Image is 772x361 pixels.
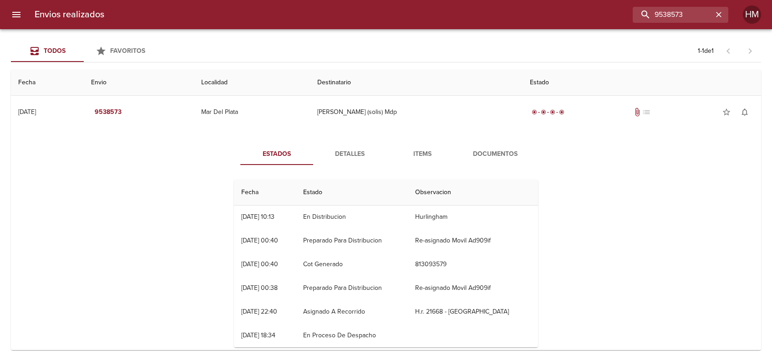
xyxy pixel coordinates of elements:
[110,47,145,55] span: Favoritos
[717,46,739,55] span: Pagina anterior
[408,276,538,300] td: Re-asignado Movil Ad909if
[523,70,761,96] th: Estado
[296,276,408,300] td: Preparado Para Distribucion
[91,104,125,121] button: 9538573
[234,180,296,206] th: Fecha
[5,4,27,26] button: menu
[698,46,714,56] p: 1 - 1 de 1
[241,237,278,244] div: [DATE] 00:40
[234,108,538,347] table: Tabla de seguimiento
[11,70,84,96] th: Fecha
[84,70,194,96] th: Envio
[241,331,275,339] div: [DATE] 18:34
[18,108,36,116] div: [DATE]
[408,300,538,324] td: H.r. 21668 - [GEOGRAPHIC_DATA]
[296,300,408,324] td: Asignado A Recorrido
[717,103,736,121] button: Agregar a favoritos
[310,70,523,96] th: Destinatario
[194,70,310,96] th: Localidad
[736,103,754,121] button: Activar notificaciones
[408,205,538,229] td: Hurlingham
[95,107,122,118] em: 9538573
[296,229,408,253] td: Preparado Para Distribucion
[722,108,731,117] span: star_border
[241,213,274,221] div: [DATE] 10:13
[11,40,157,62] div: Tabs Envios
[530,108,566,117] div: Entregado
[541,109,546,115] span: radio_button_checked
[194,96,310,129] td: Mar Del Plata
[642,108,651,117] span: No tiene pedido asociado
[296,324,408,347] td: En Proceso De Despacho
[532,109,537,115] span: radio_button_checked
[296,253,408,276] td: Cot Generado
[35,7,104,22] h6: Envios realizados
[739,40,761,62] span: Pagina siguiente
[464,149,526,160] span: Documentos
[241,308,277,315] div: [DATE] 22:40
[408,229,538,253] td: Re-asignado Movil Ad909if
[240,143,532,165] div: Tabs detalle de guia
[296,180,408,206] th: Estado
[740,108,749,117] span: notifications_none
[241,260,278,268] div: [DATE] 00:40
[391,149,453,160] span: Items
[44,47,66,55] span: Todos
[408,180,538,206] th: Observacion
[743,5,761,24] div: HM
[633,7,713,23] input: buscar
[296,205,408,229] td: En Distribucion
[310,96,523,129] td: [PERSON_NAME] (solis) Mdp
[633,108,642,117] span: Tiene documentos adjuntos
[246,149,308,160] span: Estados
[743,5,761,24] div: Abrir información de usuario
[241,284,278,292] div: [DATE] 00:38
[319,149,381,160] span: Detalles
[559,109,564,115] span: radio_button_checked
[408,253,538,276] td: 813093579
[550,109,555,115] span: radio_button_checked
